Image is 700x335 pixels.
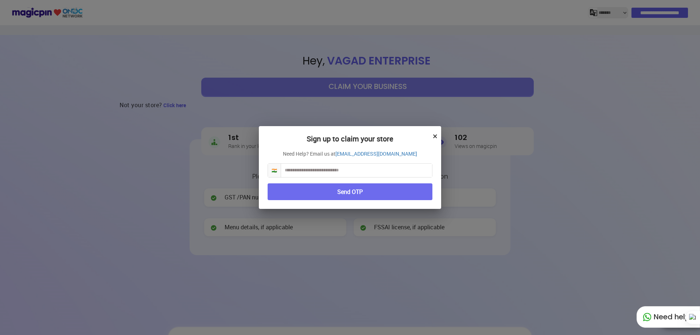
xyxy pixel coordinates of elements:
[268,164,281,177] span: 🇮🇳
[637,306,700,328] div: Need help?
[268,150,432,157] p: Need Help? Email us at
[643,313,652,322] img: whatapp_green.7240e66a.svg
[335,150,417,157] a: [EMAIL_ADDRESS][DOMAIN_NAME]
[268,135,432,150] h2: Sign up to claim your store
[268,183,432,200] button: Send OTP
[433,130,437,142] button: ×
